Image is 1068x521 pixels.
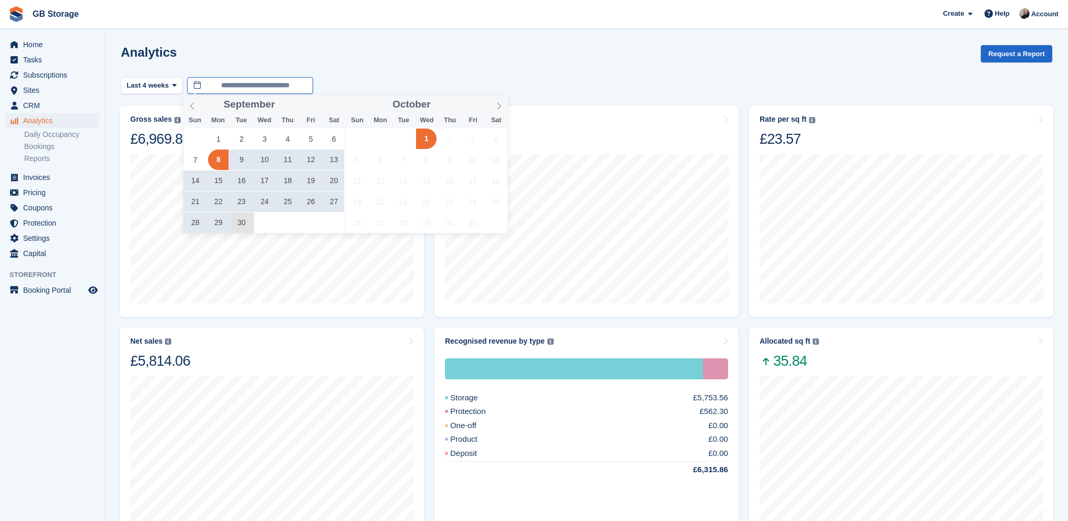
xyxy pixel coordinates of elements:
[392,100,430,110] span: October
[24,154,99,164] a: Reports
[995,8,1010,19] span: Help
[485,117,508,124] span: Sat
[324,171,344,191] span: September 20, 2025
[393,150,413,170] span: October 7, 2025
[23,185,86,200] span: Pricing
[1019,8,1030,19] img: Karl Walker
[208,192,229,212] span: September 22, 2025
[392,117,415,124] span: Tue
[24,142,99,152] a: Bookings
[324,192,344,212] span: September 27, 2025
[445,392,503,404] div: Storage
[208,150,229,170] span: September 8, 2025
[23,98,86,113] span: CRM
[23,52,86,67] span: Tasks
[693,392,728,404] div: £5,753.56
[5,200,99,215] a: menu
[703,358,728,379] div: Protection
[9,270,105,280] span: Storefront
[324,150,344,170] span: September 13, 2025
[87,284,99,296] a: Preview store
[393,212,413,233] span: October 28, 2025
[485,150,506,170] span: October 11, 2025
[206,117,230,124] span: Mon
[23,83,86,98] span: Sites
[760,352,819,370] span: 35.84
[462,150,483,170] span: October 10, 2025
[416,212,437,233] span: October 29, 2025
[231,129,252,149] span: September 2, 2025
[445,448,502,460] div: Deposit
[347,171,367,191] span: October 12, 2025
[416,171,437,191] span: October 15, 2025
[439,212,460,233] span: October 30, 2025
[23,216,86,230] span: Protection
[668,464,728,476] div: £6,315.86
[416,129,437,149] span: October 1, 2025
[23,231,86,246] span: Settings
[462,171,483,191] span: October 17, 2025
[5,52,99,67] a: menu
[5,231,99,246] a: menu
[5,185,99,200] a: menu
[445,358,703,379] div: Storage
[231,212,252,233] span: September 30, 2025
[462,212,483,233] span: October 31, 2025
[369,117,392,124] span: Mon
[324,129,344,149] span: September 6, 2025
[439,129,460,149] span: October 2, 2025
[8,6,24,22] img: stora-icon-8386f47178a22dfd0bd8f6a31ec36ba5ce8667c1dd55bd0f319d3a0aa187defe.svg
[231,192,252,212] span: September 23, 2025
[208,171,229,191] span: September 15, 2025
[760,130,815,148] div: £23.57
[981,45,1052,62] button: Request a Report
[276,117,299,124] span: Thu
[393,171,413,191] span: October 14, 2025
[5,113,99,128] a: menu
[439,150,460,170] span: October 9, 2025
[127,80,169,91] span: Last 4 weeks
[445,433,503,445] div: Product
[809,117,815,123] img: icon-info-grey-7440780725fd019a000dd9b08b2336e03edf1995a4989e88bcd33f0948082b44.svg
[185,192,205,212] span: September 21, 2025
[23,246,86,261] span: Capital
[416,192,437,212] span: October 22, 2025
[23,37,86,52] span: Home
[300,150,321,170] span: September 12, 2025
[370,192,390,212] span: October 20, 2025
[1031,9,1059,19] span: Account
[445,420,502,432] div: One-off
[813,338,819,345] img: icon-info-grey-7440780725fd019a000dd9b08b2336e03edf1995a4989e88bcd33f0948082b44.svg
[700,406,728,418] div: £562.30
[462,117,485,124] span: Fri
[23,113,86,128] span: Analytics
[121,45,177,59] h2: Analytics
[277,192,298,212] span: September 25, 2025
[5,170,99,185] a: menu
[130,337,162,346] div: Net sales
[943,8,964,19] span: Create
[346,117,369,124] span: Sun
[5,283,99,297] a: menu
[253,117,276,124] span: Wed
[462,192,483,212] span: October 24, 2025
[5,37,99,52] a: menu
[370,212,390,233] span: October 27, 2025
[130,352,190,370] div: £5,814.06
[300,171,321,191] span: September 19, 2025
[185,150,205,170] span: September 7, 2025
[130,115,172,124] div: Gross sales
[439,192,460,212] span: October 23, 2025
[24,130,99,140] a: Daily Occupancy
[485,171,506,191] span: October 18, 2025
[230,117,253,124] span: Tue
[415,117,438,124] span: Wed
[708,448,728,460] div: £0.00
[347,212,367,233] span: October 26, 2025
[5,98,99,113] a: menu
[231,171,252,191] span: September 16, 2025
[5,68,99,82] a: menu
[254,171,275,191] span: September 17, 2025
[23,283,86,297] span: Booking Portal
[208,129,229,149] span: September 1, 2025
